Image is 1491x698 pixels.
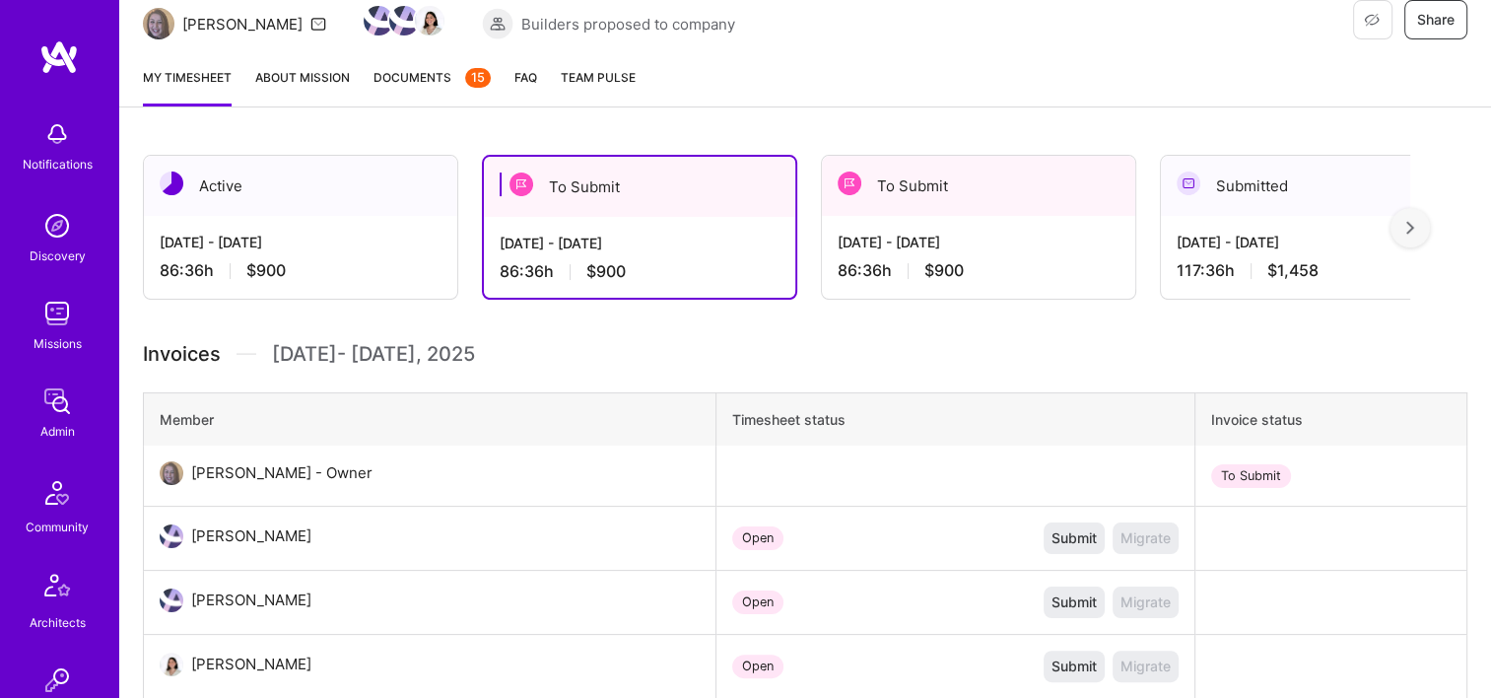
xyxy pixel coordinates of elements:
[561,70,636,85] span: Team Pulse
[364,6,393,35] img: Team Member Avatar
[715,393,1194,447] th: Timesheet status
[37,206,77,245] img: discovery
[1044,651,1105,682] button: Submit
[1364,12,1380,28] i: icon EyeClosed
[237,339,256,369] img: Divider
[255,67,350,106] a: About Mission
[1177,232,1458,252] div: [DATE] - [DATE]
[838,260,1119,281] div: 86:36 h
[182,14,303,35] div: [PERSON_NAME]
[37,294,77,333] img: teamwork
[191,589,311,612] div: [PERSON_NAME]
[373,67,491,106] a: Documents15
[1211,464,1291,488] div: To Submit
[1406,221,1414,235] img: right
[1267,260,1319,281] span: $1,458
[30,612,86,633] div: Architects
[732,655,783,678] div: Open
[1194,393,1466,447] th: Invoice status
[37,114,77,154] img: bell
[144,156,457,216] div: Active
[500,261,779,282] div: 86:36 h
[143,8,174,39] img: Team Architect
[1177,260,1458,281] div: 117:36 h
[509,173,533,196] img: To Submit
[1051,657,1097,676] span: Submit
[415,6,444,35] img: Team Member Avatar
[143,67,232,106] a: My timesheet
[160,589,183,612] img: User Avatar
[838,232,1119,252] div: [DATE] - [DATE]
[484,157,795,217] div: To Submit
[160,524,183,548] img: User Avatar
[160,461,183,485] img: User Avatar
[143,339,221,369] span: Invoices
[521,14,735,35] span: Builders proposed to company
[37,382,77,421] img: admin teamwork
[465,68,491,88] div: 15
[924,260,964,281] span: $900
[310,16,326,32] i: icon Mail
[1044,587,1105,618] button: Submit
[1044,523,1105,554] button: Submit
[482,8,513,39] img: Builders proposed to company
[40,421,75,442] div: Admin
[373,67,491,88] span: Documents
[160,653,183,676] img: User Avatar
[1051,528,1097,548] span: Submit
[160,172,183,195] img: Active
[417,4,442,37] a: Team Member Avatar
[34,333,82,354] div: Missions
[26,517,89,537] div: Community
[586,261,626,282] span: $900
[30,245,86,266] div: Discovery
[39,39,79,75] img: logo
[1051,593,1097,612] span: Submit
[160,232,441,252] div: [DATE] - [DATE]
[34,469,81,517] img: Community
[561,67,636,106] a: Team Pulse
[732,591,783,614] div: Open
[1177,172,1200,195] img: Submitted
[1417,10,1455,30] span: Share
[191,461,373,485] div: [PERSON_NAME] - Owner
[160,260,441,281] div: 86:36 h
[23,154,93,174] div: Notifications
[514,67,537,106] a: FAQ
[191,653,311,676] div: [PERSON_NAME]
[366,4,391,37] a: Team Member Avatar
[246,260,286,281] span: $900
[838,172,861,195] img: To Submit
[34,565,81,612] img: Architects
[389,6,419,35] img: Team Member Avatar
[191,524,311,548] div: [PERSON_NAME]
[822,156,1135,216] div: To Submit
[500,233,779,253] div: [DATE] - [DATE]
[391,4,417,37] a: Team Member Avatar
[732,526,783,550] div: Open
[144,393,716,447] th: Member
[272,339,475,369] span: [DATE] - [DATE] , 2025
[1161,156,1474,216] div: Submitted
